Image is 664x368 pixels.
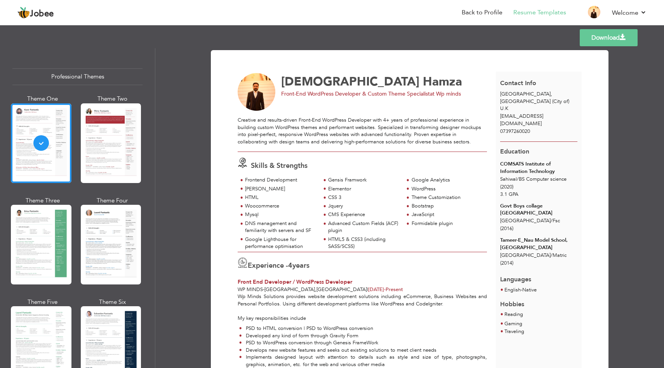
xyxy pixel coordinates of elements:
[245,220,316,234] div: DNS management and familiarity with servers and SF
[328,220,399,234] div: Advanced Custom Fields (ACF) plugin
[248,261,288,270] span: Experience -
[30,10,54,18] span: Jobee
[412,176,483,184] div: Google Analytics
[412,211,483,218] div: JavaScript
[288,261,309,271] label: years
[423,73,462,90] span: Hamza
[412,185,483,193] div: WordPress
[412,194,483,201] div: Theme Customization
[504,286,537,294] li: Native
[588,6,600,18] img: Profile Img
[412,202,483,210] div: Bootstrap
[500,202,577,217] div: Govt Boys collage [GEOGRAPHIC_DATA]
[430,90,461,98] span: at Wp minds
[521,286,522,293] span: -
[245,202,316,210] div: Woocommerce
[500,91,551,98] span: [GEOGRAPHIC_DATA]
[245,185,316,193] div: [PERSON_NAME]
[17,7,54,19] a: Jobee
[239,339,487,347] li: PSD to WordPress conversion through Genesis FrameWork
[500,128,530,135] span: 07397260020
[368,286,403,293] span: Present
[238,286,263,293] span: Wp minds
[82,298,143,306] div: Theme Six
[17,7,30,19] img: jobee.io
[82,95,143,103] div: Theme Two
[12,197,73,205] div: Theme Three
[500,269,531,284] span: Languages
[251,161,308,171] span: Skills & Strengths
[82,197,143,205] div: Theme Four
[500,160,577,175] div: COMSATS Institute of Information Technology
[367,286,368,293] span: |
[328,194,399,201] div: CSS 3
[238,278,352,286] span: Front End Developer / WordPress Developer
[12,298,73,306] div: Theme Five
[239,332,487,340] li: Developed any kind of form through Gravity Form
[496,91,582,112] div: [GEOGRAPHIC_DATA] (City of)
[500,105,508,112] span: U.K
[551,217,553,224] span: /
[551,252,553,259] span: /
[500,147,529,156] span: Education
[328,176,399,184] div: Gensis Framwork
[504,328,524,335] span: Traveling
[500,191,518,198] span: 3.1 GPA
[328,202,399,210] div: Jquery
[412,220,483,227] div: Formidable plugin
[328,211,399,218] div: CMS Experience
[245,176,316,184] div: Frontend Development
[328,185,399,193] div: Elementor
[504,286,521,293] span: English
[462,8,502,17] a: Back to Profile
[500,252,567,259] span: [GEOGRAPHIC_DATA] Matric
[500,113,543,127] span: [EMAIL_ADDRESS][DOMAIN_NAME]
[288,261,292,270] span: 4
[513,8,566,17] a: Resume Templates
[551,91,552,98] span: ,
[239,325,487,332] li: PSD to HTML conversion | PSD to WordPress conversion
[384,286,386,293] span: -
[500,176,567,183] span: Sahiwal BS Computer science
[264,286,315,293] span: [GEOGRAPHIC_DATA]
[281,90,430,98] span: Front-End WordPress Developer & Custom Theme Specialist
[315,286,316,293] span: ,
[12,95,73,103] div: Theme One
[245,236,316,250] div: Google Lighthouse for performance optimisation
[517,176,519,183] span: /
[500,260,513,267] span: (2014)
[500,237,577,251] div: Tameer-E_Nau Model School,[GEOGRAPHIC_DATA]
[612,8,647,17] a: Welcome
[263,286,264,293] span: -
[504,311,523,318] span: Reading
[316,286,367,293] span: [GEOGRAPHIC_DATA]
[580,29,638,46] a: Download
[500,217,560,224] span: [GEOGRAPHIC_DATA] Fsc
[500,183,513,190] span: (2020)
[500,300,524,309] span: Hobbies
[281,73,419,90] span: [DEMOGRAPHIC_DATA]
[238,73,276,111] img: No image
[328,236,399,250] div: HTML5 & CSS3 (including SASS/SCSS)
[500,225,513,232] span: (2016)
[239,347,487,354] li: Develops new website features and seeks out existing solutions to meet client needs
[238,117,487,145] div: Creative and results-driven Front-End WordPress Developer with 4+ years of professional experienc...
[239,354,487,368] li: Implements designed layout with attention to details such as style and size of type, photographs,...
[504,320,522,327] span: Gaming
[12,68,143,85] div: Professional Themes
[500,79,536,87] span: Contact Info
[245,194,316,201] div: HTML
[245,211,316,218] div: Mysql
[368,286,386,293] span: [DATE]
